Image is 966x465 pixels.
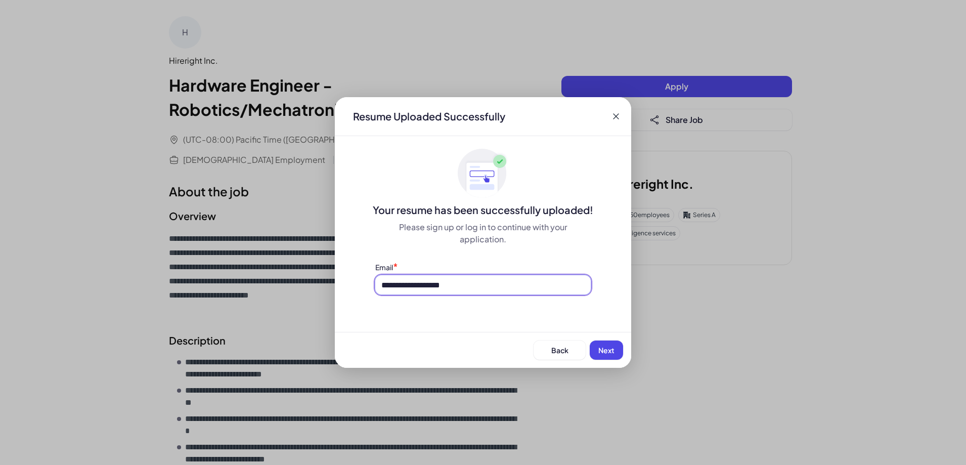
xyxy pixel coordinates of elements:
[598,346,614,355] span: Next
[345,109,513,123] div: Resume Uploaded Successfully
[375,263,393,272] label: Email
[375,221,591,245] div: Please sign up or log in to continue with your application.
[590,341,623,360] button: Next
[458,148,508,199] img: ApplyedMaskGroup3.svg
[551,346,568,355] span: Back
[534,341,586,360] button: Back
[335,203,631,217] div: Your resume has been successfully uploaded!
